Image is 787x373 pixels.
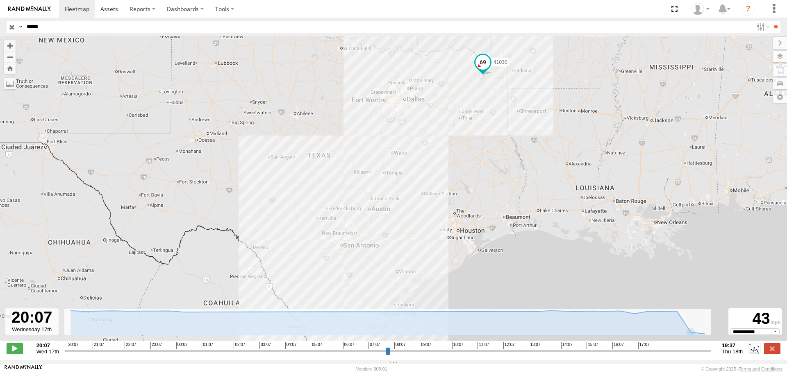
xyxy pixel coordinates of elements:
span: 14:07 [561,342,573,349]
div: © Copyright 2025 - [701,366,782,371]
span: 11:07 [478,342,489,349]
span: 05:07 [311,342,322,349]
span: 07:07 [368,342,380,349]
label: Play/Stop [7,343,23,354]
span: 09:07 [420,342,431,349]
span: 23:07 [150,342,162,349]
label: Close [764,343,780,354]
span: Wed 17th Sep 2025 [36,348,59,355]
span: 16:07 [612,342,624,349]
span: 02:07 [234,342,245,349]
span: Thu 18th Sep 2025 [722,348,743,355]
span: 41030 [494,59,507,65]
button: Zoom in [4,40,16,51]
span: 01:07 [202,342,213,349]
label: Measure [4,78,16,89]
label: Search Filter Options [753,21,771,33]
span: 17:07 [638,342,650,349]
div: 43 [730,310,780,328]
a: Visit our Website [5,365,42,373]
span: 13:07 [529,342,540,349]
span: 06:07 [343,342,355,349]
span: 04:07 [285,342,297,349]
span: 21:07 [93,342,104,349]
span: 15:07 [587,342,598,349]
span: 12:07 [503,342,515,349]
button: Zoom Home [4,63,16,74]
strong: 20:07 [36,342,59,348]
label: Search Query [17,21,24,33]
img: rand-logo.svg [8,6,51,12]
i: ? [742,2,755,16]
span: 20:07 [67,342,78,349]
span: 03:07 [259,342,271,349]
label: Map Settings [773,91,787,103]
div: Version: 308.01 [356,366,387,371]
span: 22:07 [125,342,136,349]
button: Zoom out [4,51,16,63]
strong: 19:37 [722,342,743,348]
span: 08:07 [394,342,406,349]
a: Terms and Conditions [739,366,782,371]
span: 00:07 [176,342,188,349]
div: Caseta Laredo TX [689,3,712,15]
span: 10:07 [452,342,464,349]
